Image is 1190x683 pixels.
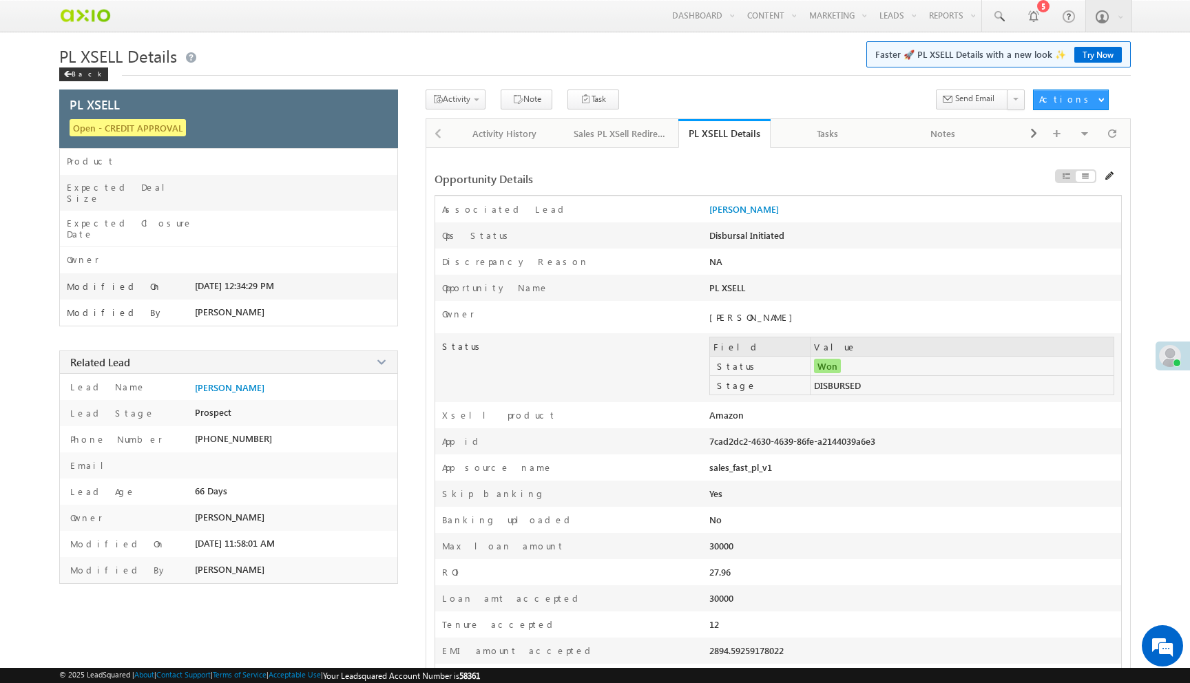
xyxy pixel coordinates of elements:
label: Lead Stage [67,407,155,419]
button: Task [567,90,619,109]
span: 58361 [459,671,480,681]
span: Open - CREDIT APPROVAL [70,119,186,136]
label: Lead Name [67,381,146,392]
span: Faster 🚀 PL XSELL Details with a new look ✨ [875,48,1122,61]
div: No [709,514,956,533]
span: Won [814,359,841,373]
td: DISBURSED [811,376,1114,395]
label: Expected Closure Date [67,218,195,240]
span: [PERSON_NAME] [195,306,264,317]
div: NA [709,255,956,275]
span: Activity [443,94,470,104]
label: Owner [67,254,99,265]
label: Phone Number [67,433,163,445]
label: Skip banking [442,487,545,499]
button: Activity [426,90,486,109]
label: Expected Deal Size [67,182,195,204]
td: Value [811,337,1114,357]
button: Note [501,90,552,109]
div: Tasks [782,125,874,142]
div: PL XSELL Details [689,127,760,140]
div: 12 [709,618,956,638]
label: Modified On [67,538,165,549]
a: Notes [886,119,1002,148]
div: 2894.59259178022 [709,644,956,664]
label: Discrepancy Reason [442,255,589,267]
label: App source name [442,461,553,473]
td: Field [710,337,811,357]
label: Tenure accepted [442,618,558,630]
div: 30000 [709,540,956,559]
a: Tasks [771,119,886,148]
a: PL XSELL Details [678,119,771,148]
a: [PERSON_NAME] [195,382,264,393]
span: [DATE] 11:58:01 AM [195,538,275,549]
a: About [134,670,154,679]
div: Opportunity Details [435,171,886,186]
a: Activity History [448,119,563,148]
div: Amazon [709,409,956,428]
div: Notes [897,125,990,142]
span: PL XSELL Details [59,45,177,67]
label: ROI [442,566,463,578]
span: [PERSON_NAME] [195,512,264,523]
a: Acceptable Use [269,670,321,679]
button: Actions [1033,90,1109,110]
a: Contact Support [156,670,211,679]
span: © 2025 LeadSquared | | | | | [59,670,480,681]
label: Modified By [67,564,167,576]
label: App id [442,435,483,447]
label: Owner [442,308,474,319]
a: Try Now [1074,47,1122,63]
a: Documents [1001,119,1117,148]
label: Banking uploaded [442,514,575,525]
label: Modified By [67,307,164,318]
label: Status [713,360,813,372]
span: PL XSELL [70,96,120,113]
div: PL XSELL [709,282,956,301]
span: Send Email [955,92,994,105]
label: Stage [713,379,813,391]
div: [PERSON_NAME] [709,311,949,323]
label: Owner [67,512,103,523]
a: [PERSON_NAME] [709,203,779,215]
div: Sales PL XSell Redirection [574,125,666,142]
label: Product [67,156,115,167]
span: [DATE] 12:34:29 PM [195,280,274,291]
label: Associated Lead [442,203,569,215]
label: Email [67,459,114,471]
label: Loan amt accepted [442,592,583,604]
div: Actions [1039,93,1094,105]
span: Your Leadsquared Account Number is [323,671,480,681]
div: Back [59,67,108,81]
div: sales_fast_pl_v1 [709,461,956,481]
label: Modified On [67,281,162,292]
label: EMI amount accepted [442,644,596,656]
label: Xsell product [442,409,556,421]
a: Terms of Service [213,670,267,679]
div: 7cad2dc2-4630-4639-86fe-a2144039a6e3 [709,435,956,454]
img: Custom Logo [59,3,111,28]
label: Lead Age [67,485,136,497]
div: Yes [709,487,956,507]
div: Activity History [459,125,551,142]
div: 27.96 [709,566,956,585]
a: Sales PL XSell Redirection [563,119,678,148]
span: Prospect [195,407,231,418]
label: Opportunity Name [442,282,549,293]
label: Ops Status [442,229,513,241]
span: Related Lead [70,355,130,369]
span: [PERSON_NAME] [195,564,264,575]
label: Max loan amount [442,540,565,551]
span: [PHONE_NUMBER] [195,433,272,444]
span: 66 Days [195,485,227,496]
div: Disbursal Initiated [709,229,956,249]
div: 30000 [709,592,956,611]
li: Sales PL XSell Redirection [563,119,678,147]
div: Documents [1012,125,1105,142]
label: Status [435,333,709,353]
button: Send Email [936,90,1008,109]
